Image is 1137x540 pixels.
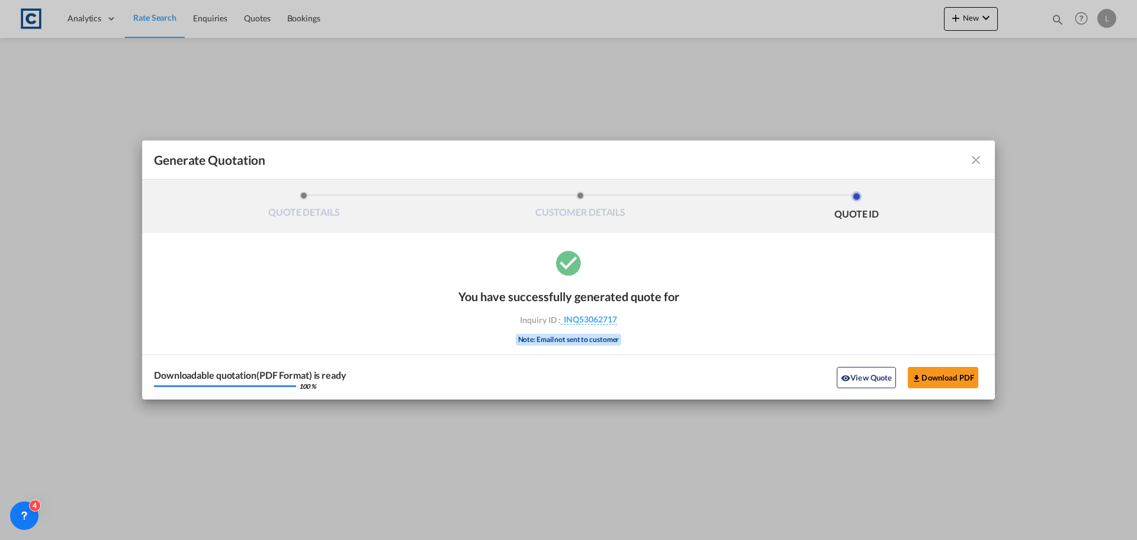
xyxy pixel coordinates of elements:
[841,373,850,383] md-icon: icon-eye
[154,152,265,168] span: Generate Quotation
[837,367,896,388] button: icon-eyeView Quote
[516,334,622,346] div: Note: Email not sent to customer
[154,370,346,380] div: Downloadable quotation(PDF Format) is ready
[908,367,978,388] button: Download PDF
[442,191,719,223] li: CUSTOMER DETAILS
[299,383,316,389] div: 100 %
[554,248,583,277] md-icon: icon-checkbox-marked-circle
[561,314,617,325] span: INQ53062717
[166,191,442,223] li: QUOTE DETAILS
[912,373,921,383] md-icon: icon-download
[500,314,637,325] div: Inquiry ID :
[458,289,679,303] div: You have successfully generated quote for
[969,153,983,167] md-icon: icon-close fg-AAA8AD cursor m-0
[718,191,995,223] li: QUOTE ID
[142,140,995,400] md-dialog: Generate QuotationQUOTE ...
